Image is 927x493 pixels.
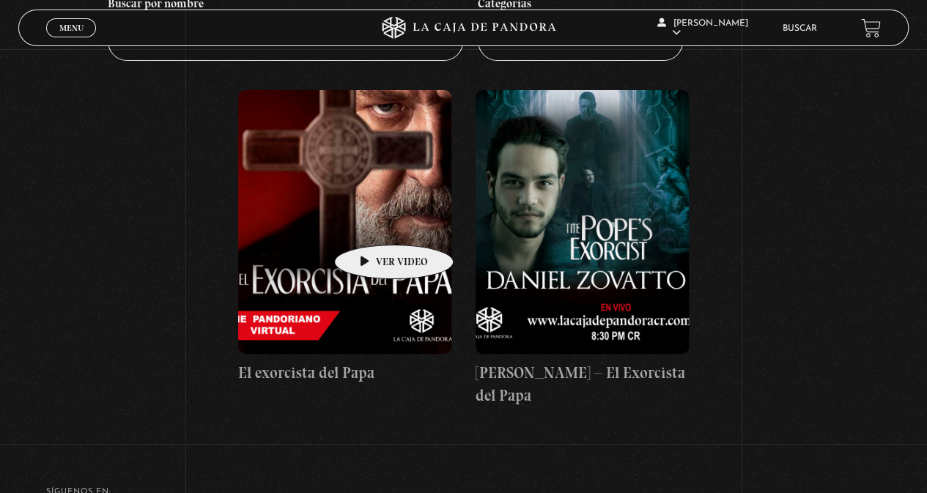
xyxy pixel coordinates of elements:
h4: El exorcista del Papa [238,361,451,385]
span: Cerrar [54,36,89,46]
span: [PERSON_NAME] [657,19,748,37]
a: El exorcista del Papa [238,90,451,385]
a: Buscar [783,24,817,33]
span: Menu [59,23,84,32]
a: View your shopping cart [861,18,881,38]
h4: [PERSON_NAME] – El Exorcista del Papa [476,361,689,407]
a: [PERSON_NAME] – El Exorcista del Papa [476,90,689,407]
